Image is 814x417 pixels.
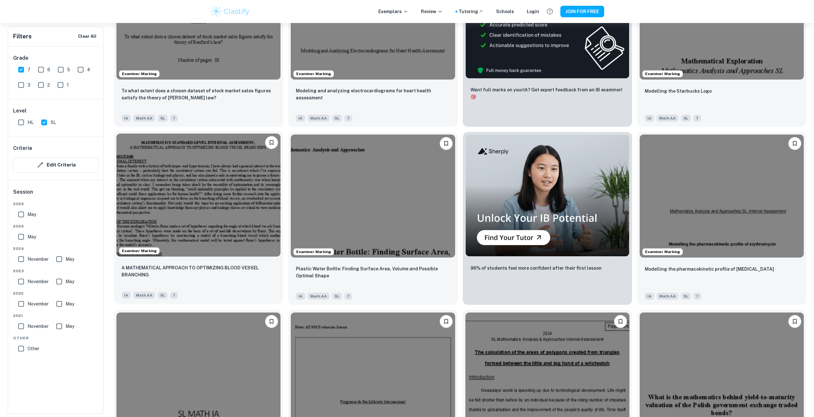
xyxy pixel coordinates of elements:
[332,293,342,300] span: SL
[28,278,49,285] span: November
[116,134,281,257] img: Math AA IA example thumbnail: A MATHEMATICAL APPROACH TO OPTIMIZING BL
[643,71,683,77] span: Examiner Marking
[265,136,278,149] button: Please log in to bookmark exemplars
[28,256,49,263] span: November
[544,6,555,17] button: Help and Feedback
[308,115,329,122] span: Math AA
[28,233,36,240] span: May
[28,66,30,73] span: 7
[76,32,98,41] button: Clear All
[294,71,334,77] span: Examiner Marking
[13,313,99,319] span: 2021
[122,87,275,101] p: To what extent does a chosen dataset of stock market sales figures satisfy the theory of Benford’...
[614,315,627,328] button: Please log in to bookmark exemplars
[13,32,32,41] h6: Filters
[210,5,251,18] img: Clastify logo
[66,256,74,263] span: May
[66,278,74,285] span: May
[13,335,99,341] span: Other
[170,115,178,122] span: 7
[637,132,806,305] a: Examiner MarkingPlease log in to bookmark exemplarsModelling the pharmacokinetic profile of eryth...
[693,293,701,300] span: 7
[296,87,450,101] p: Modeling and analyzing electrocardiograms for heart health assessment
[421,8,443,15] p: Review
[440,137,453,150] button: Please log in to bookmark exemplars
[459,8,483,15] a: Tutoring
[681,115,691,122] span: SL
[67,66,70,73] span: 5
[28,345,39,352] span: Other
[645,266,774,273] p: Modelling the pharmacokinetic profile of erythromycin
[13,54,99,62] h6: Grade
[87,66,90,73] span: 4
[13,157,99,173] button: Edit Criteria
[13,290,99,296] span: 2022
[657,115,678,122] span: Math AA
[296,115,305,122] span: IA
[645,88,712,95] p: Modelling the Starbucks Logo
[463,132,632,305] a: Thumbnail96% of students feel more confident after their first lesson
[13,246,99,251] span: 2024
[66,300,74,307] span: May
[158,115,168,122] span: SL
[51,119,56,126] span: SL
[296,293,305,300] span: IA
[788,137,801,150] button: Please log in to bookmark exemplars
[296,265,450,279] p: Plastic Water Bottle: Finding Surface Area, Volume and Possible Optimal Shape
[645,115,654,122] span: IA
[133,115,155,122] span: Math AA
[119,71,159,77] span: Examiner Marking
[28,323,49,330] span: November
[13,144,32,152] h6: Criteria
[643,249,683,255] span: Examiner Marking
[122,292,131,299] span: IA
[693,115,701,122] span: 7
[440,315,453,328] button: Please log in to bookmark exemplars
[133,292,155,299] span: Math AA
[13,268,99,274] span: 2023
[344,293,352,300] span: 7
[119,248,159,254] span: Examiner Marking
[47,66,50,73] span: 6
[788,315,801,328] button: Please log in to bookmark exemplars
[265,315,278,328] button: Please log in to bookmark exemplars
[28,119,34,126] span: HL
[560,6,604,17] button: JOIN FOR FREE
[288,132,457,305] a: Examiner MarkingPlease log in to bookmark exemplarsPlastic Water Bottle: Finding Surface Area, Vo...
[13,223,99,229] span: 2025
[158,292,168,299] span: SL
[28,211,36,218] span: May
[13,201,99,207] span: 2026
[170,292,178,299] span: 7
[378,8,408,15] p: Exemplars
[291,135,455,258] img: Math AA IA example thumbnail: Plastic Water Bottle: Finding Surface Ar
[681,293,691,300] span: SL
[294,249,334,255] span: Examiner Marking
[13,188,99,201] h6: Session
[47,81,50,89] span: 2
[66,323,74,330] span: May
[465,135,629,257] img: Thumbnail
[527,8,539,15] a: Login
[645,293,654,300] span: IA
[114,132,283,305] a: Examiner MarkingPlease log in to bookmark exemplarsA MATHEMATICAL APPROACH TO OPTIMIZING BLOOD VE...
[344,115,352,122] span: 7
[332,115,342,122] span: SL
[496,8,514,15] a: Schools
[470,265,602,272] p: 96% of students feel more confident after their first lesson
[28,300,49,307] span: November
[122,264,275,278] p: A MATHEMATICAL APPROACH TO OPTIMIZING BLOOD VESSEL BRANCHING
[122,115,131,122] span: IA
[67,81,69,89] span: 1
[308,293,329,300] span: Math AA
[470,94,476,99] span: 🎯
[640,135,804,258] img: Math AA IA example thumbnail: Modelling the pharmacokinetic profile of
[13,107,99,115] h6: Level
[657,293,678,300] span: Math AA
[28,81,30,89] span: 3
